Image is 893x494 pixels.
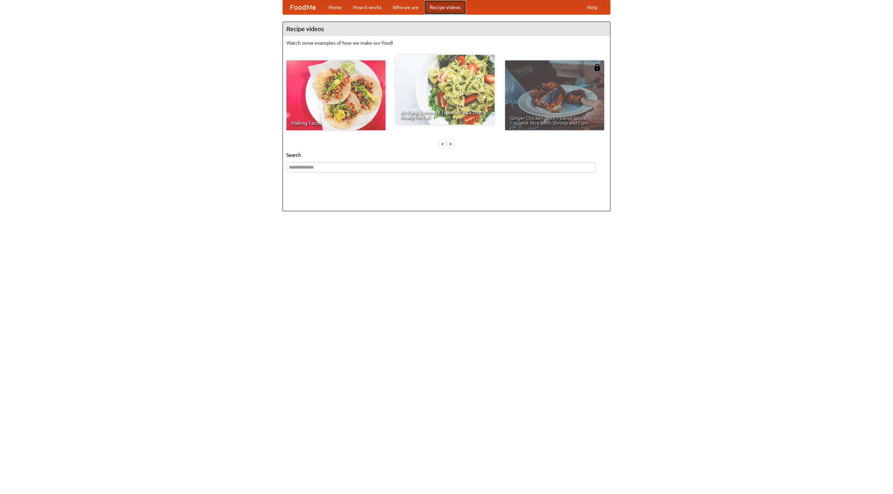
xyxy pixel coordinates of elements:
a: Recipe videos [424,0,466,14]
span: An Easy, Summery Tomato Pasta That's Ready for Fall [400,110,490,120]
div: » [448,139,454,148]
a: Who we are [387,0,424,14]
h4: Recipe videos [283,22,610,36]
p: Watch some examples of how we make our food! [286,39,607,46]
a: Help [581,0,603,14]
a: Making Tacos [286,60,385,130]
img: 483408.png [594,64,601,71]
div: « [439,139,445,148]
a: FoodMe [283,0,323,14]
a: Home [323,0,347,14]
a: How it works [347,0,387,14]
h5: Search [286,152,607,158]
span: Making Tacos [291,120,381,125]
a: An Easy, Summery Tomato Pasta That's Ready for Fall [396,55,495,125]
